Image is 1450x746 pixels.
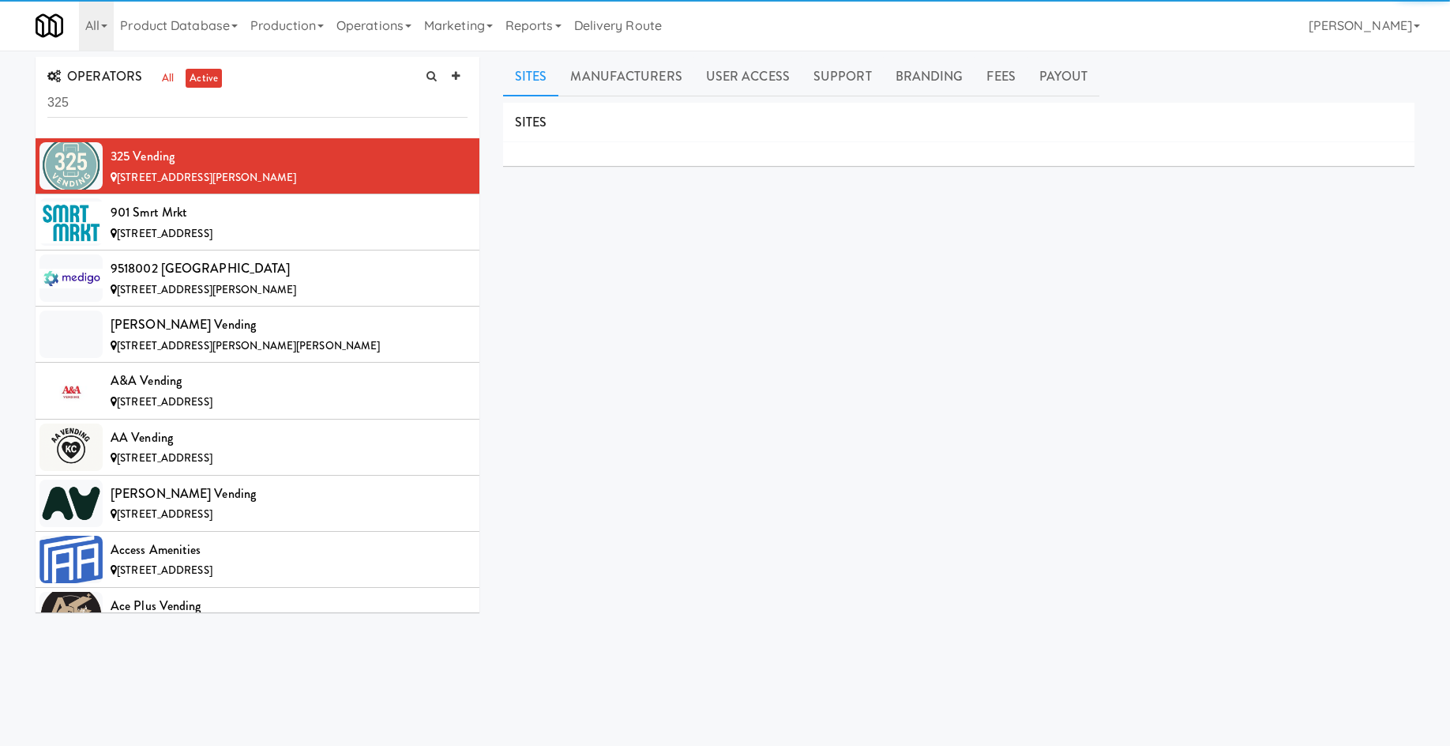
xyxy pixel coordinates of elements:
li: [PERSON_NAME] Vending[STREET_ADDRESS][PERSON_NAME][PERSON_NAME] [36,307,479,363]
span: [STREET_ADDRESS][PERSON_NAME][PERSON_NAME] [117,338,380,353]
li: A&A Vending[STREET_ADDRESS] [36,363,479,419]
img: Micromart [36,12,63,40]
span: [STREET_ADDRESS] [117,226,212,241]
li: [PERSON_NAME] Vending[STREET_ADDRESS] [36,476,479,532]
a: active [186,69,222,89]
span: SITES [515,113,547,131]
span: [STREET_ADDRESS] [117,450,212,465]
a: Branding [884,57,975,96]
span: [STREET_ADDRESS] [117,507,212,522]
div: AA Vending [111,426,468,450]
span: [STREET_ADDRESS] [117,563,212,578]
div: 9518002 [GEOGRAPHIC_DATA] [111,257,468,281]
a: Fees [975,57,1027,96]
div: 901 Smrt Mrkt [111,201,468,224]
li: 9518002 [GEOGRAPHIC_DATA][STREET_ADDRESS][PERSON_NAME] [36,251,479,307]
div: [PERSON_NAME] Vending [111,313,468,337]
li: Access Amenities[STREET_ADDRESS] [36,532,479,588]
span: OPERATORS [47,67,142,85]
a: Support [802,57,884,96]
a: Manufacturers [558,57,693,96]
li: AA Vending[STREET_ADDRESS] [36,420,479,476]
div: [PERSON_NAME] Vending [111,482,468,506]
a: Sites [503,57,559,96]
li: Ace Plus Vending[STREET_ADDRESS][PERSON_NAME] [36,588,479,644]
div: 325 Vending [111,145,468,168]
div: Access Amenities [111,538,468,562]
span: [STREET_ADDRESS][PERSON_NAME] [117,282,296,297]
li: 901 Smrt Mrkt[STREET_ADDRESS] [36,194,479,251]
div: A&A Vending [111,369,468,393]
div: Ace Plus Vending [111,594,468,618]
a: User Access [694,57,802,96]
a: Payout [1027,57,1100,96]
input: Search Operator [47,89,468,118]
li: 325 Vending[STREET_ADDRESS][PERSON_NAME] [36,138,479,194]
span: [STREET_ADDRESS][PERSON_NAME] [117,170,296,185]
span: [STREET_ADDRESS] [117,394,212,409]
a: all [158,69,178,89]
